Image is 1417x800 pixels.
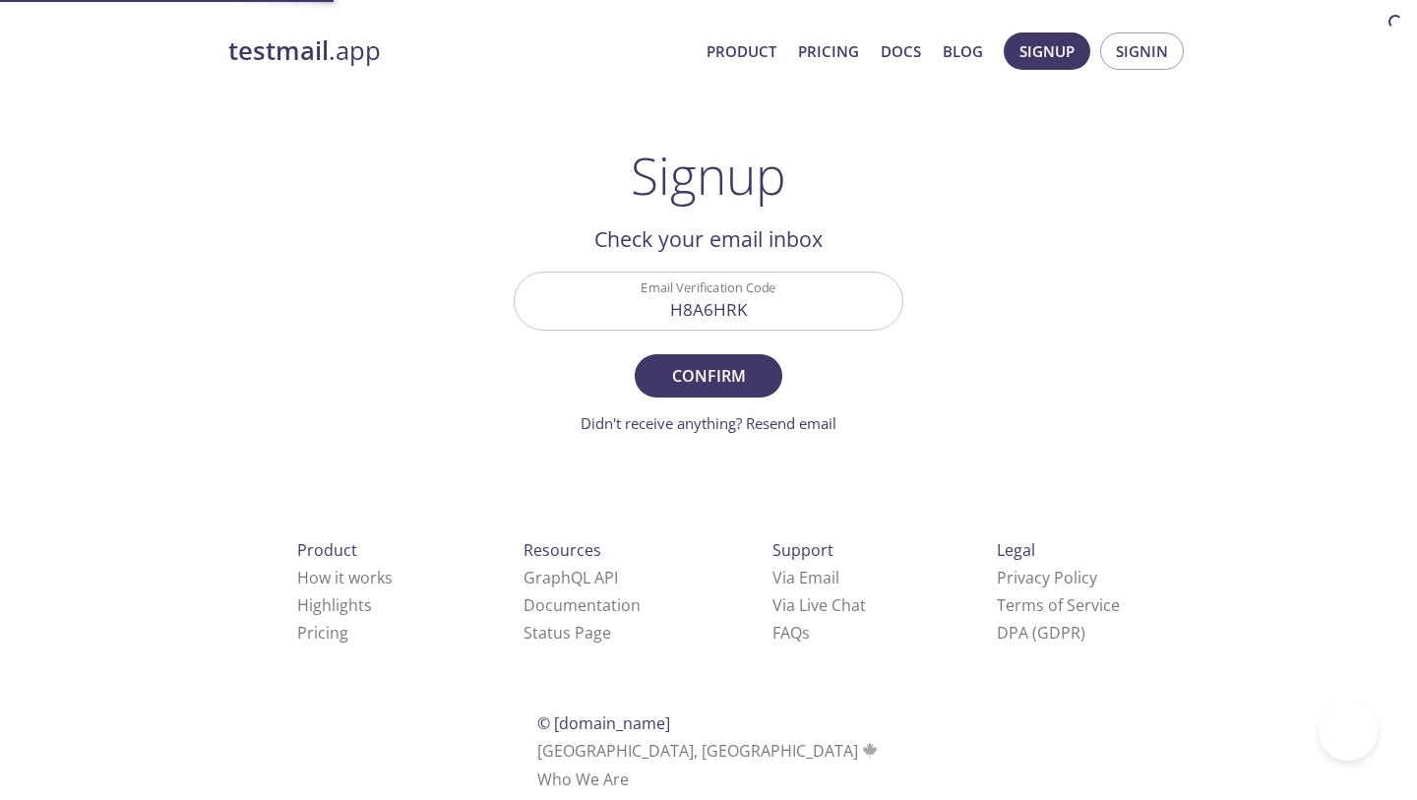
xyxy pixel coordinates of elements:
[581,413,836,433] a: Didn't receive anything? Resend email
[707,38,776,64] a: Product
[297,567,393,588] a: How it works
[656,362,761,390] span: Confirm
[1116,38,1168,64] span: Signin
[772,594,866,616] a: Via Live Chat
[631,146,786,205] h1: Signup
[1100,32,1184,70] button: Signin
[802,622,810,644] span: s
[228,33,329,68] strong: testmail
[997,622,1085,644] a: DPA (GDPR)
[514,222,903,256] h2: Check your email inbox
[635,354,782,398] button: Confirm
[524,622,611,644] a: Status Page
[297,594,372,616] a: Highlights
[524,539,601,561] span: Resources
[798,38,859,64] a: Pricing
[1004,32,1090,70] button: Signup
[943,38,983,64] a: Blog
[524,567,618,588] a: GraphQL API
[881,38,921,64] a: Docs
[537,740,881,762] span: [GEOGRAPHIC_DATA], [GEOGRAPHIC_DATA]
[537,769,629,790] a: Who We Are
[997,539,1035,561] span: Legal
[537,712,670,734] span: © [DOMAIN_NAME]
[772,567,839,588] a: Via Email
[297,539,357,561] span: Product
[1019,38,1075,64] span: Signup
[772,622,810,644] a: FAQ
[997,594,1120,616] a: Terms of Service
[1319,702,1378,761] iframe: Help Scout Beacon - Open
[997,567,1097,588] a: Privacy Policy
[228,34,691,68] a: testmail.app
[524,594,641,616] a: Documentation
[772,539,833,561] span: Support
[297,622,348,644] a: Pricing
